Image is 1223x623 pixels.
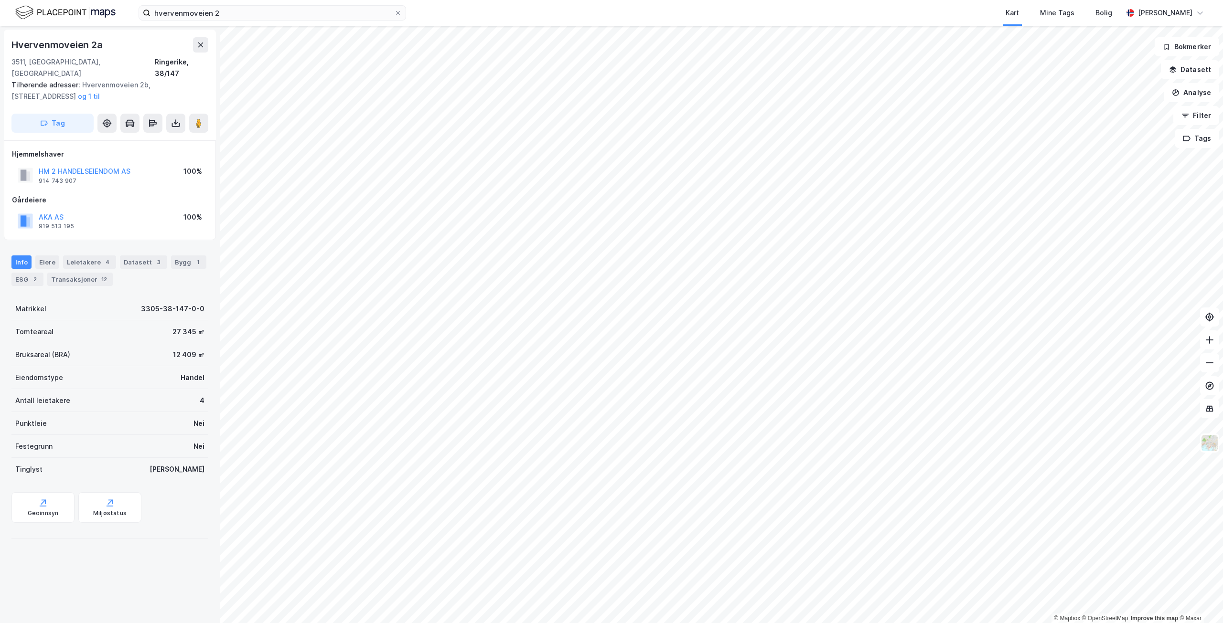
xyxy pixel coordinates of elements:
[193,441,204,452] div: Nei
[30,275,40,284] div: 2
[63,255,116,269] div: Leietakere
[183,166,202,177] div: 100%
[28,509,59,517] div: Geoinnsyn
[1131,615,1178,622] a: Improve this map
[15,4,116,21] img: logo.f888ab2527a4732fd821a326f86c7f29.svg
[15,349,70,360] div: Bruksareal (BRA)
[171,255,206,269] div: Bygg
[11,56,155,79] div: 3511, [GEOGRAPHIC_DATA], [GEOGRAPHIC_DATA]
[15,326,54,338] div: Tomteareal
[154,257,163,267] div: 3
[15,418,47,429] div: Punktleie
[39,177,76,185] div: 914 743 907
[181,372,204,383] div: Handel
[150,464,204,475] div: [PERSON_NAME]
[12,194,208,206] div: Gårdeiere
[11,114,94,133] button: Tag
[11,255,32,269] div: Info
[15,441,53,452] div: Festegrunn
[99,275,109,284] div: 12
[15,395,70,406] div: Antall leietakere
[173,349,204,360] div: 12 409 ㎡
[1054,615,1080,622] a: Mapbox
[11,37,105,53] div: Hvervenmoveien 2a
[1138,7,1192,19] div: [PERSON_NAME]
[172,326,204,338] div: 27 345 ㎡
[1082,615,1128,622] a: OpenStreetMap
[11,273,43,286] div: ESG
[1175,129,1219,148] button: Tags
[35,255,59,269] div: Eiere
[120,255,167,269] div: Datasett
[193,257,203,267] div: 1
[1164,83,1219,102] button: Analyse
[155,56,208,79] div: Ringerike, 38/147
[1201,434,1219,452] img: Z
[1006,7,1019,19] div: Kart
[15,372,63,383] div: Eiendomstype
[141,303,204,315] div: 3305-38-147-0-0
[1095,7,1112,19] div: Bolig
[93,509,127,517] div: Miljøstatus
[12,148,208,160] div: Hjemmelshaver
[1155,37,1219,56] button: Bokmerker
[1175,577,1223,623] iframe: Chat Widget
[103,257,112,267] div: 4
[183,211,202,223] div: 100%
[1175,577,1223,623] div: Kontrollprogram for chat
[15,303,46,315] div: Matrikkel
[11,81,82,89] span: Tilhørende adresser:
[193,418,204,429] div: Nei
[200,395,204,406] div: 4
[11,79,201,102] div: Hvervenmoveien 2b, [STREET_ADDRESS]
[1040,7,1074,19] div: Mine Tags
[47,273,113,286] div: Transaksjoner
[1173,106,1219,125] button: Filter
[15,464,43,475] div: Tinglyst
[1161,60,1219,79] button: Datasett
[39,222,74,230] div: 919 513 195
[150,6,394,20] input: Søk på adresse, matrikkel, gårdeiere, leietakere eller personer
